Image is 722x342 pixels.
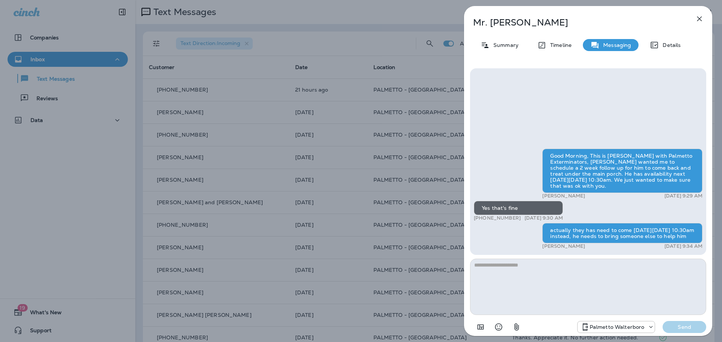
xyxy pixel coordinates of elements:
[664,243,702,249] p: [DATE] 9:34 AM
[664,193,702,199] p: [DATE] 9:29 AM
[473,319,488,334] button: Add in a premade template
[474,201,563,215] div: Yes that's fine
[542,149,702,193] div: Good Morning, This is [PERSON_NAME] with Palmetto Exterminators, [PERSON_NAME] wanted me to sched...
[525,215,563,221] p: [DATE] 9:30 AM
[473,17,678,28] p: Mr. [PERSON_NAME]
[659,42,681,48] p: Details
[599,42,631,48] p: Messaging
[542,243,585,249] p: [PERSON_NAME]
[542,223,702,243] div: actually they has need to come [DATE][DATE] 10:30am instead, he needs to bring someone else to he...
[474,215,521,221] p: [PHONE_NUMBER]
[491,319,506,334] button: Select an emoji
[546,42,572,48] p: Timeline
[590,324,645,330] p: Palmetto Walterboro
[542,193,585,199] p: [PERSON_NAME]
[490,42,519,48] p: Summary
[578,322,655,331] div: +1 (843) 549-4955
